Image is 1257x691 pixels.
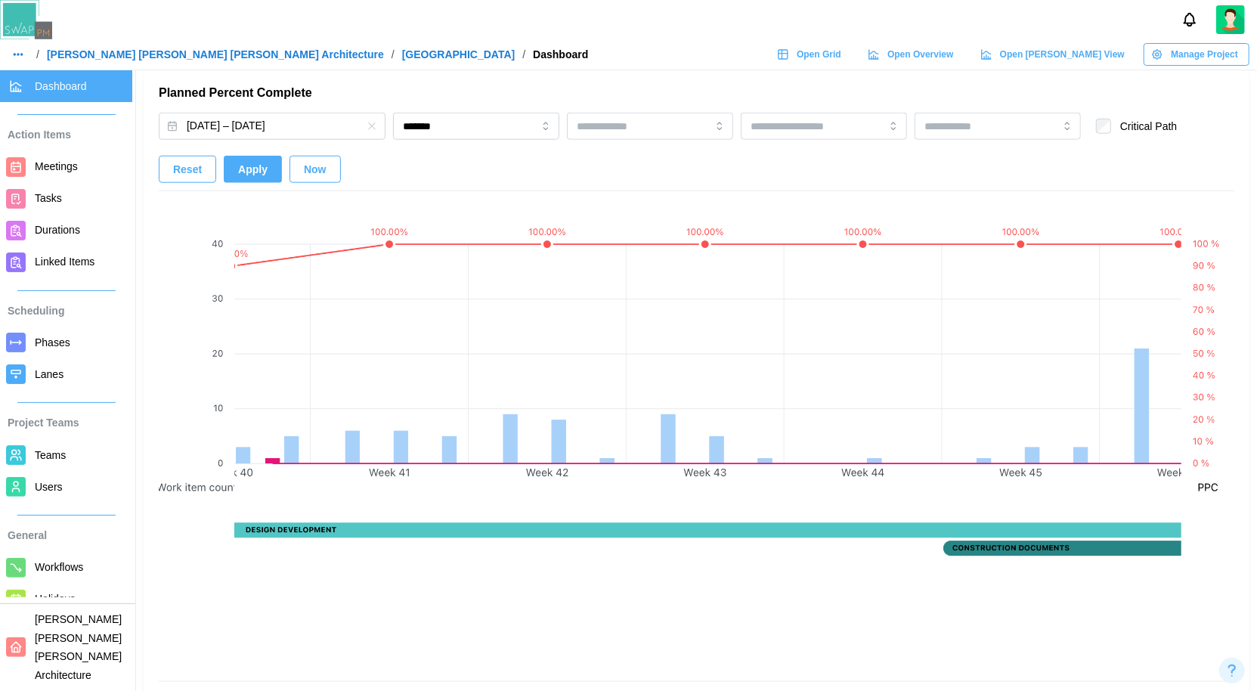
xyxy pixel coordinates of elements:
span: Open [PERSON_NAME] View [1000,44,1125,65]
span: Manage Project [1171,44,1238,65]
button: Apply [224,156,282,183]
a: Open Grid [769,43,853,66]
span: Linked Items [35,256,94,268]
span: Teams [35,449,66,461]
span: Durations [35,224,80,236]
button: Now [289,156,341,183]
div: / [392,49,395,60]
button: Notifications [1177,7,1203,33]
span: Workflows [35,561,83,573]
span: Tasks [35,192,62,204]
span: Now [304,156,327,182]
span: Holidays [35,593,76,605]
span: Open Overview [887,44,953,65]
a: Zulqarnain Khalil [1216,5,1245,34]
span: Lanes [35,368,63,380]
span: Meetings [35,160,78,172]
span: Apply [238,156,268,182]
span: Open Grid [797,44,841,65]
button: Manage Project [1144,43,1249,66]
a: Open [PERSON_NAME] View [973,43,1136,66]
span: Phases [35,336,70,349]
a: [PERSON_NAME] [PERSON_NAME] [PERSON_NAME] Architecture [47,49,384,60]
div: Dashboard [533,49,588,60]
div: / [36,49,39,60]
button: Reset [159,156,216,183]
a: [GEOGRAPHIC_DATA] [402,49,515,60]
img: 2Q== [1216,5,1245,34]
h2: Planned Percent Complete [159,85,1234,101]
span: [PERSON_NAME] [PERSON_NAME] [PERSON_NAME] Architecture [35,613,122,681]
label: Critical Path [1111,119,1177,134]
div: / [522,49,525,60]
span: Dashboard [35,80,87,92]
a: Open Overview [860,43,965,66]
span: Users [35,481,63,493]
span: Reset [173,156,202,182]
button: Mar 01, 2024 – Nov 10, 2026 [159,113,385,140]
